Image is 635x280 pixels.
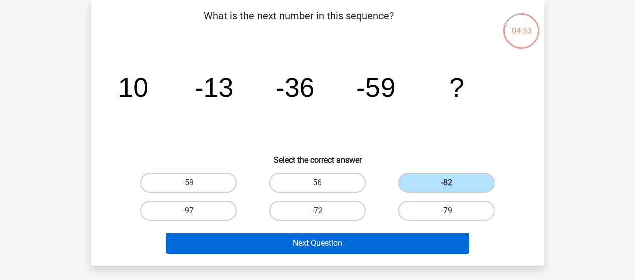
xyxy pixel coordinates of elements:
label: 56 [269,173,366,193]
tspan: -13 [194,72,233,102]
button: Next Question [166,233,469,254]
tspan: 10 [118,72,148,102]
tspan: -59 [356,72,396,102]
h6: Select the correct answer [107,147,528,165]
label: -72 [269,201,366,221]
label: -82 [398,173,495,193]
label: -97 [140,201,237,221]
label: -79 [398,201,495,221]
tspan: -36 [275,72,314,102]
p: What is the next number in this sequence? [107,8,490,38]
div: 04:53 [502,12,540,37]
label: -59 [140,173,237,193]
tspan: ? [449,72,464,102]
